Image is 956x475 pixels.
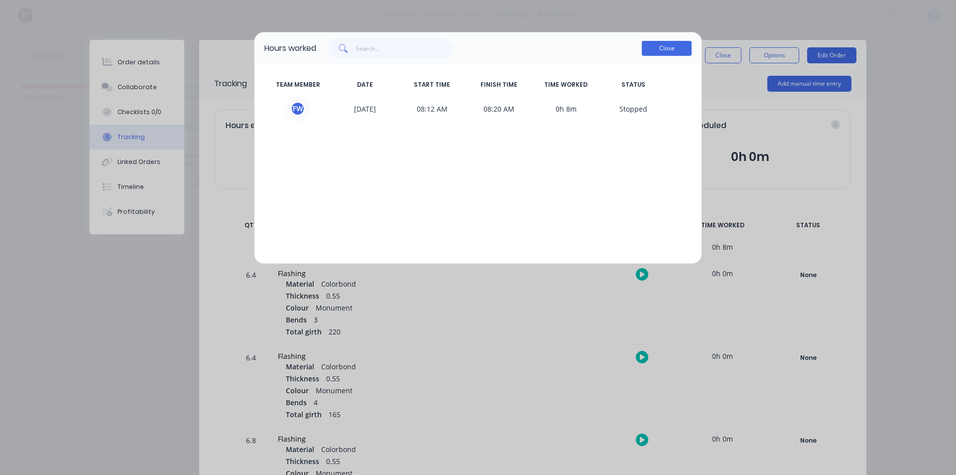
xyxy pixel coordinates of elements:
span: S topped [599,101,667,116]
span: 08:20 AM [466,101,533,116]
input: Search... [356,38,453,58]
span: TEAM MEMBER [264,80,332,89]
span: START TIME [398,80,466,89]
span: FINISH TIME [466,80,533,89]
span: STATUS [599,80,667,89]
button: Close [642,41,692,56]
div: Hours worked [264,42,316,54]
div: F W [290,101,305,116]
span: DATE [332,80,399,89]
span: [DATE] [332,101,399,116]
span: TIME WORKED [533,80,600,89]
span: 0h 8m [533,101,600,116]
span: 08:12 AM [398,101,466,116]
